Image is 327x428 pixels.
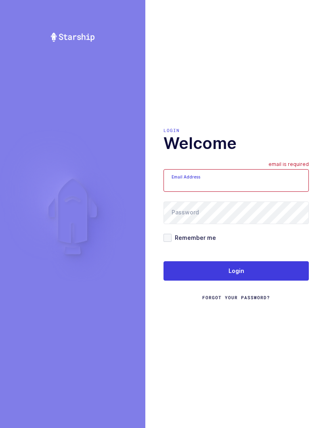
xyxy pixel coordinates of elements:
[163,134,309,153] h1: Welcome
[50,32,95,42] img: Starship
[163,169,309,192] input: Email Address
[228,267,244,275] span: Login
[268,161,309,169] div: email is required
[172,234,216,241] span: Remember me
[202,294,270,301] a: Forgot Your Password?
[163,127,309,134] div: Login
[163,201,309,224] input: Password
[163,261,309,281] button: Login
